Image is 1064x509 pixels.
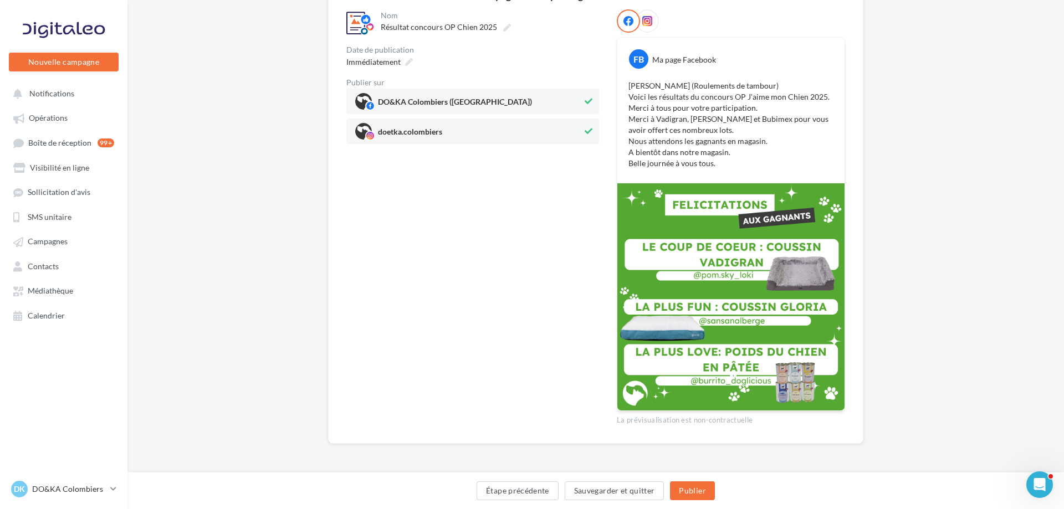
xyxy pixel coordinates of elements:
[7,231,121,251] a: Campagnes
[29,114,68,123] span: Opérations
[29,89,74,98] span: Notifications
[7,157,121,177] a: Visibilité en ligne
[28,286,73,296] span: Médiathèque
[7,83,116,103] button: Notifications
[7,182,121,202] a: Sollicitation d'avis
[7,132,121,153] a: Boîte de réception99+
[1026,471,1053,498] iframe: Intercom live chat
[30,163,89,172] span: Visibilité en ligne
[28,237,68,246] span: Campagnes
[14,484,25,495] span: DK
[670,481,714,500] button: Publier
[477,481,559,500] button: Étape précédente
[7,107,121,127] a: Opérations
[381,22,497,32] span: Résultat concours OP Chien 2025
[628,80,833,169] p: [PERSON_NAME] (Roulements de tambour) Voici les résultats du concours OP J'aime mon Chien 2025. M...
[32,484,106,495] p: DO&KA Colombiers
[7,256,121,276] a: Contacts
[9,53,119,71] button: Nouvelle campagne
[381,12,597,19] div: Nom
[378,128,442,140] span: doetka.colombiers
[652,54,716,65] div: Ma page Facebook
[28,212,71,222] span: SMS unitaire
[28,261,59,271] span: Contacts
[28,311,65,320] span: Calendrier
[629,49,648,69] div: FB
[98,138,114,147] div: 99+
[9,479,119,500] a: DK DO&KA Colombiers
[346,79,599,86] div: Publier sur
[346,57,401,66] span: Immédiatement
[28,188,90,197] span: Sollicitation d'avis
[7,305,121,325] a: Calendrier
[7,280,121,300] a: Médiathèque
[346,46,599,54] div: Date de publication
[617,411,845,425] div: La prévisualisation est non-contractuelle
[7,207,121,227] a: SMS unitaire
[28,138,91,147] span: Boîte de réception
[378,98,532,110] span: DO&KA Colombiers ([GEOGRAPHIC_DATA])
[565,481,664,500] button: Sauvegarder et quitter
